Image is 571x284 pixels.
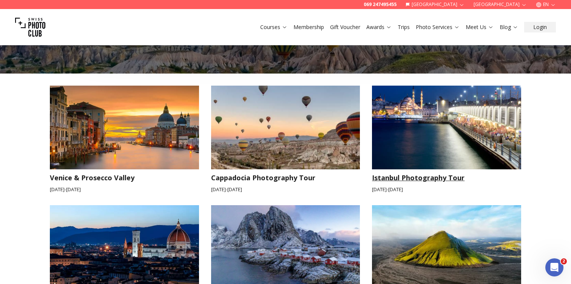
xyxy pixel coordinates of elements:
[15,12,45,42] img: Swiss photo club
[416,23,460,31] a: Photo Services
[293,23,324,31] a: Membership
[211,86,360,193] a: Cappadocia Photography TourCappadocia Photography Tour[DATE]-[DATE]
[260,23,287,31] a: Courses
[372,86,521,193] a: Istanbul Photography TourIstanbul Photography Tour[DATE]-[DATE]
[50,172,199,183] h3: Venice & Prosecco Valley
[366,23,392,31] a: Awards
[398,23,410,31] a: Trips
[413,22,463,32] button: Photo Services
[50,86,199,193] a: Venice & Prosecco ValleyVenice & Prosecco Valley[DATE]-[DATE]
[395,22,413,32] button: Trips
[204,81,367,173] img: Cappadocia Photography Tour
[327,22,363,32] button: Gift Voucher
[463,22,497,32] button: Meet Us
[211,186,360,193] small: [DATE] - [DATE]
[466,23,494,31] a: Meet Us
[545,258,563,276] iframe: Intercom live chat
[363,22,395,32] button: Awards
[364,2,397,8] a: 069 247495455
[257,22,290,32] button: Courses
[42,81,206,173] img: Venice & Prosecco Valley
[290,22,327,32] button: Membership
[500,23,518,31] a: Blog
[330,23,360,31] a: Gift Voucher
[524,22,556,32] button: Login
[497,22,521,32] button: Blog
[372,186,521,193] small: [DATE] - [DATE]
[211,172,360,183] h3: Cappadocia Photography Tour
[561,258,567,264] span: 2
[372,86,521,169] img: Istanbul Photography Tour
[50,186,199,193] small: [DATE] - [DATE]
[372,172,521,183] h3: Istanbul Photography Tour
